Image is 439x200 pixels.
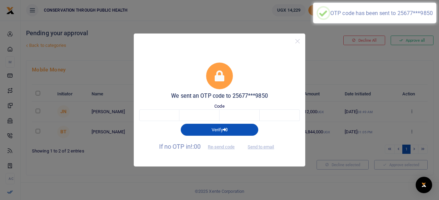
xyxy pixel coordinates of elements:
[159,143,241,150] span: If no OTP in
[181,124,258,135] button: Verify
[139,93,300,99] h5: We sent an OTP code to 25677***9850
[293,36,302,46] button: Close
[191,143,201,150] span: !:00
[330,10,433,16] div: OTP code has been sent to 25677***9850
[214,103,224,110] label: Code
[416,177,432,193] div: Open Intercom Messenger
